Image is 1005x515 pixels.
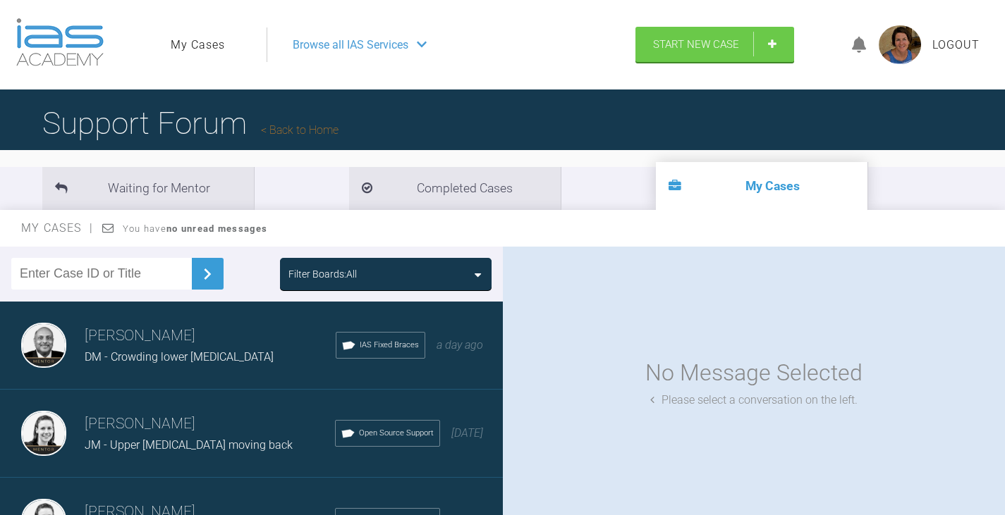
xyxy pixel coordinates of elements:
[21,411,66,456] img: Kelly Toft
[349,167,561,210] li: Completed Cases
[650,391,858,409] div: Please select a conversation on the left.
[645,355,863,391] div: No Message Selected
[451,426,483,440] span: [DATE]
[85,412,335,436] h3: [PERSON_NAME]
[85,438,293,452] span: JM - Upper [MEDICAL_DATA] moving back
[85,350,274,364] span: DM - Crowding lower [MEDICAL_DATA]
[16,18,104,66] img: logo-light.3e3ef733.png
[293,36,408,54] span: Browse all IAS Services
[656,162,867,210] li: My Cases
[359,427,434,440] span: Open Source Support
[653,38,739,51] span: Start New Case
[11,258,192,290] input: Enter Case ID or Title
[196,263,219,285] img: chevronRight.28bd32b0.svg
[932,36,980,54] a: Logout
[42,99,339,148] h1: Support Forum
[166,223,267,234] strong: no unread messages
[879,25,921,64] img: profile.png
[171,36,225,54] a: My Cases
[635,27,794,62] a: Start New Case
[288,266,357,282] div: Filter Boards: All
[123,223,267,234] span: You have
[42,167,254,210] li: Waiting for Mentor
[261,123,339,137] a: Back to Home
[21,221,94,235] span: My Cases
[360,339,419,352] span: IAS Fixed Braces
[85,324,336,348] h3: [PERSON_NAME]
[437,338,483,352] span: a day ago
[21,323,66,368] img: Utpalendu Bose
